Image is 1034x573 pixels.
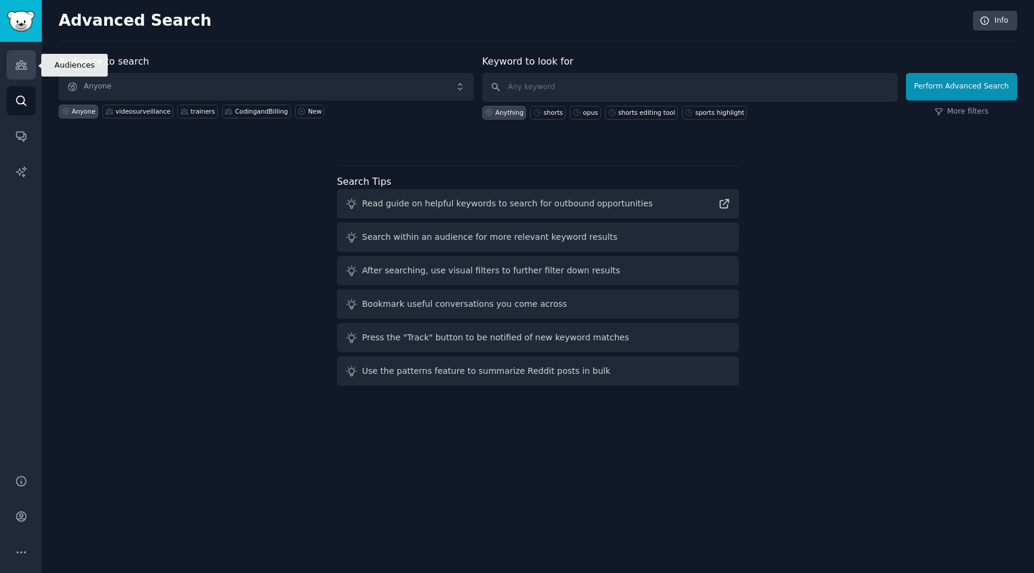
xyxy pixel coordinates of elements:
div: opus [583,108,598,117]
button: Anyone [59,73,474,100]
div: shorts editing tool [618,108,675,117]
button: Perform Advanced Search [906,73,1017,100]
div: After searching, use visual filters to further filter down results [362,264,620,277]
div: trainers [190,107,215,115]
div: sports highlight [695,108,744,117]
div: shorts [543,108,562,117]
div: Press the "Track" button to be notified of new keyword matches [362,331,629,344]
div: Bookmark useful conversations you come across [362,298,567,310]
div: videosurveillance [115,107,171,115]
a: Info [973,11,1017,31]
a: New [295,105,324,118]
label: Search Tips [337,176,391,187]
div: Anything [495,108,524,117]
div: Anyone [72,107,96,115]
img: GummySearch logo [7,11,35,32]
div: CodingandBilling [235,107,288,115]
label: Audience to search [59,56,149,67]
label: Keyword to look for [482,56,574,67]
div: Use the patterns feature to summarize Reddit posts in bulk [362,365,610,377]
a: More filters [935,106,989,117]
div: Search within an audience for more relevant keyword results [362,231,618,243]
div: Read guide on helpful keywords to search for outbound opportunities [362,197,653,210]
div: New [308,107,322,115]
input: Any keyword [482,73,898,102]
h2: Advanced Search [59,11,966,31]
